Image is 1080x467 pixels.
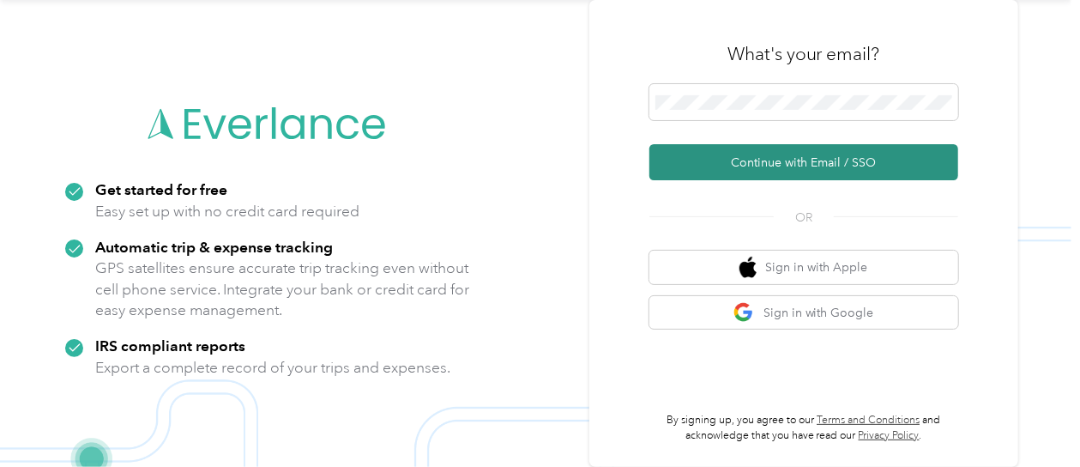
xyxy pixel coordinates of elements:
[95,258,470,321] p: GPS satellites ensure accurate trip tracking even without cell phone service. Integrate your bank...
[817,414,920,427] a: Terms and Conditions
[727,42,880,66] h3: What's your email?
[649,144,958,180] button: Continue with Email / SSO
[95,238,333,256] strong: Automatic trip & expense tracking
[95,180,227,198] strong: Get started for free
[739,257,757,278] img: apple logo
[95,201,359,222] p: Easy set up with no credit card required
[859,429,920,442] a: Privacy Policy
[774,209,834,227] span: OR
[649,251,958,284] button: apple logoSign in with Apple
[95,357,450,379] p: Export a complete record of your trips and expenses.
[733,302,755,324] img: google logo
[649,296,958,330] button: google logoSign in with Google
[95,337,245,355] strong: IRS compliant reports
[649,413,958,443] p: By signing up, you agree to our and acknowledge that you have read our .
